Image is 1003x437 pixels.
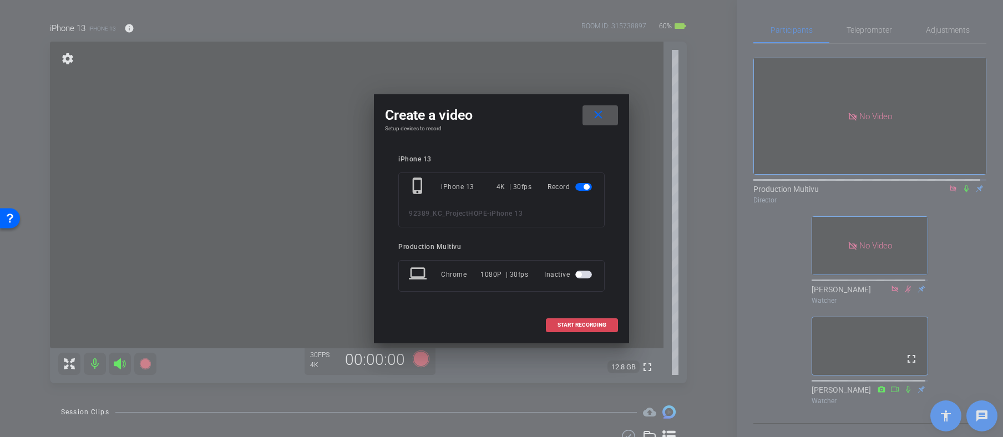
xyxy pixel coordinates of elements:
[544,265,594,284] div: Inactive
[385,125,618,132] h4: Setup devices to record
[558,322,606,328] span: START RECORDING
[441,265,480,284] div: Chrome
[398,243,605,251] div: Production Multivu
[409,177,429,197] mat-icon: phone_iphone
[409,210,487,217] span: 92389_KC_ProjectHOPE
[490,210,523,217] span: iPhone 13
[497,177,532,197] div: 4K | 30fps
[546,318,618,332] button: START RECORDING
[480,265,528,284] div: 1080P | 30fps
[441,177,497,197] div: iPhone 13
[591,108,605,122] mat-icon: close
[409,265,429,284] mat-icon: laptop
[385,105,618,125] div: Create a video
[487,210,490,217] span: -
[548,177,594,197] div: Record
[398,155,605,164] div: iPhone 13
